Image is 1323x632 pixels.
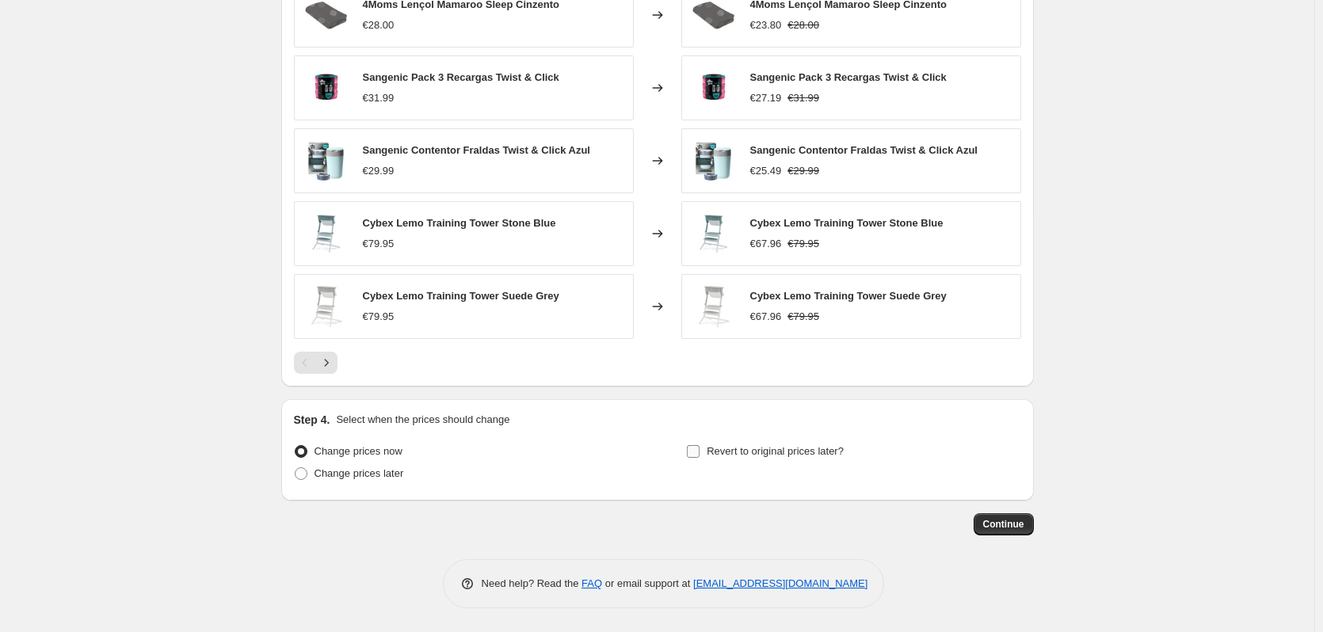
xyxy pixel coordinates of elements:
span: or email support at [602,577,693,589]
strike: €31.99 [787,90,819,106]
a: FAQ [581,577,602,589]
p: Select when the prices should change [336,412,509,428]
img: 4b3151e261cd31e4868c1baa59df4b84_80x.jpg [690,64,738,112]
span: Change prices later [315,467,404,479]
div: €79.95 [363,309,395,325]
div: €79.95 [363,236,395,252]
span: Sangenic Pack 3 Recargas Twist & Click [750,71,947,83]
div: €27.19 [750,90,782,106]
img: dc8e30ff245cb5f2ad48f2595b6ec0d0_80x.jpg [690,137,738,185]
div: €67.96 [750,309,782,325]
div: €28.00 [363,17,395,33]
strike: €29.99 [787,163,819,179]
nav: Pagination [294,352,337,374]
span: Cybex Lemo Training Tower Suede Grey [750,290,947,302]
img: a9ecd14f5594b476ee2ff8695470d475_80x.jpg [690,210,738,257]
strike: €28.00 [787,17,819,33]
span: Cybex Lemo Training Tower Suede Grey [363,290,559,302]
span: Cybex Lemo Training Tower Stone Blue [363,217,556,229]
a: [EMAIL_ADDRESS][DOMAIN_NAME] [693,577,867,589]
div: €25.49 [750,163,782,179]
strike: €79.95 [787,309,819,325]
div: €31.99 [363,90,395,106]
span: Need help? Read the [482,577,582,589]
button: Continue [974,513,1034,535]
div: €67.96 [750,236,782,252]
span: Sangenic Contentor Fraldas Twist & Click Azul [750,144,978,156]
img: 5c62014fff2e4fd006c106f05aeec3bf_80x.jpg [690,283,738,330]
span: Revert to original prices later? [707,445,844,457]
strike: €79.95 [787,236,819,252]
img: dc8e30ff245cb5f2ad48f2595b6ec0d0_80x.jpg [303,137,350,185]
span: Change prices now [315,445,402,457]
span: Sangenic Contentor Fraldas Twist & Click Azul [363,144,591,156]
img: 4b3151e261cd31e4868c1baa59df4b84_80x.jpg [303,64,350,112]
button: Next [315,352,337,374]
div: €23.80 [750,17,782,33]
h2: Step 4. [294,412,330,428]
span: Continue [983,518,1024,531]
img: a9ecd14f5594b476ee2ff8695470d475_80x.jpg [303,210,350,257]
span: Cybex Lemo Training Tower Stone Blue [750,217,944,229]
img: 5c62014fff2e4fd006c106f05aeec3bf_80x.jpg [303,283,350,330]
div: €29.99 [363,163,395,179]
span: Sangenic Pack 3 Recargas Twist & Click [363,71,559,83]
